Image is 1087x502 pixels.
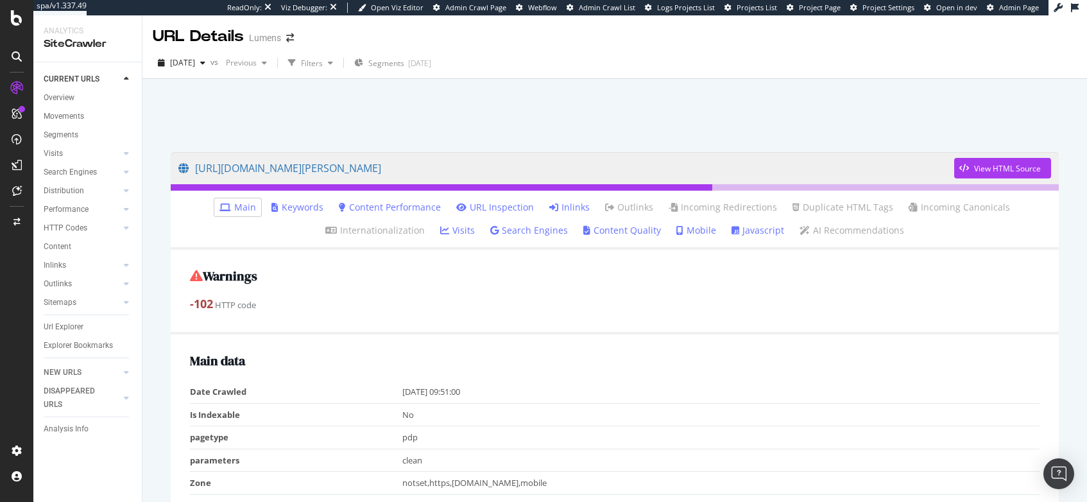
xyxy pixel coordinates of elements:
[281,3,327,13] div: Viz Debugger:
[190,269,1040,283] h2: Warnings
[44,385,108,411] div: DISAPPEARED URLS
[44,221,87,235] div: HTTP Codes
[358,3,424,13] a: Open Viz Editor
[528,3,557,12] span: Webflow
[490,224,568,237] a: Search Engines
[170,57,195,68] span: 2025 Sep. 27th
[402,381,1040,403] td: [DATE] 09:51:00
[286,33,294,42] div: arrow-right-arrow-left
[800,224,904,237] a: AI Recommendations
[954,158,1051,178] button: View HTML Source
[924,3,977,13] a: Open in dev
[44,184,84,198] div: Distribution
[190,426,402,449] td: pagetype
[433,3,506,13] a: Admin Crawl Page
[44,296,120,309] a: Sitemaps
[283,53,338,73] button: Filters
[402,426,1040,449] td: pdp
[44,277,72,291] div: Outlinks
[936,3,977,12] span: Open in dev
[724,3,777,13] a: Projects List
[227,3,262,13] div: ReadOnly:
[44,296,76,309] div: Sitemaps
[190,381,402,403] td: Date Crawled
[221,57,257,68] span: Previous
[44,91,74,105] div: Overview
[645,3,715,13] a: Logs Projects List
[44,128,78,142] div: Segments
[44,110,84,123] div: Movements
[221,53,272,73] button: Previous
[1043,458,1074,489] div: Open Intercom Messenger
[44,422,133,436] a: Analysis Info
[44,37,132,51] div: SiteCrawler
[605,201,653,214] a: Outlinks
[325,224,425,237] a: Internationalization
[153,26,244,48] div: URL Details
[445,3,506,12] span: Admin Crawl Page
[737,3,777,12] span: Projects List
[402,472,1040,495] td: notset,https,[DOMAIN_NAME],mobile
[190,296,213,311] strong: -102
[190,354,1040,368] h2: Main data
[402,449,1040,472] td: clean
[301,58,323,69] div: Filters
[271,201,323,214] a: Keywords
[862,3,914,12] span: Project Settings
[402,403,1040,426] td: No
[44,339,133,352] a: Explorer Bookmarks
[339,201,441,214] a: Content Performance
[44,320,83,334] div: Url Explorer
[44,320,133,334] a: Url Explorer
[371,3,424,12] span: Open Viz Editor
[583,224,661,237] a: Content Quality
[909,201,1010,214] a: Incoming Canonicals
[676,224,716,237] a: Mobile
[190,296,1040,313] div: HTTP code
[44,147,120,160] a: Visits
[190,472,402,495] td: Zone
[249,31,281,44] div: Lumens
[732,224,784,237] a: Javascript
[974,163,1041,174] div: View HTML Source
[44,339,113,352] div: Explorer Bookmarks
[44,73,120,86] a: CURRENT URLS
[850,3,914,13] a: Project Settings
[190,403,402,426] td: Is Indexable
[799,3,841,12] span: Project Page
[999,3,1039,12] span: Admin Page
[440,224,475,237] a: Visits
[44,259,66,272] div: Inlinks
[44,240,71,254] div: Content
[44,385,120,411] a: DISAPPEARED URLS
[579,3,635,12] span: Admin Crawl List
[178,152,954,184] a: [URL][DOMAIN_NAME][PERSON_NAME]
[210,56,221,67] span: vs
[44,366,120,379] a: NEW URLS
[44,221,120,235] a: HTTP Codes
[44,259,120,272] a: Inlinks
[787,3,841,13] a: Project Page
[44,366,81,379] div: NEW URLS
[549,201,590,214] a: Inlinks
[669,201,777,214] a: Incoming Redirections
[190,449,402,472] td: parameters
[44,166,97,179] div: Search Engines
[44,184,120,198] a: Distribution
[516,3,557,13] a: Webflow
[44,91,133,105] a: Overview
[44,147,63,160] div: Visits
[44,110,133,123] a: Movements
[219,201,256,214] a: Main
[567,3,635,13] a: Admin Crawl List
[792,201,893,214] a: Duplicate HTML Tags
[987,3,1039,13] a: Admin Page
[44,203,120,216] a: Performance
[657,3,715,12] span: Logs Projects List
[44,203,89,216] div: Performance
[44,73,99,86] div: CURRENT URLS
[408,58,431,69] div: [DATE]
[44,240,133,254] a: Content
[44,277,120,291] a: Outlinks
[349,53,436,73] button: Segments[DATE]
